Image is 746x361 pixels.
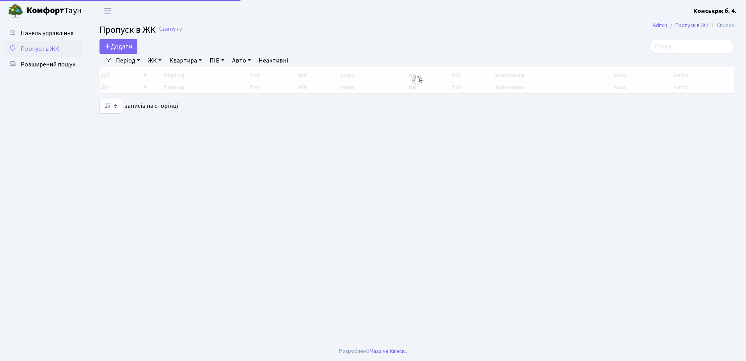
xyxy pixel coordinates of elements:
button: Переключити навігацію [98,4,117,17]
a: Пропуск в ЖК [675,21,709,29]
span: Пропуск в ЖК [21,45,59,53]
div: Розроблено . [339,347,407,356]
select: записів на сторінці [99,99,122,114]
a: Admin [653,21,667,29]
span: Таун [27,4,82,18]
a: Додати [99,39,137,54]
b: Комфорт [27,4,64,17]
b: Консьєрж б. 4. [693,7,737,15]
span: Панель управління [21,29,73,38]
span: Розширений пошук [21,60,75,69]
input: Пошук... [650,39,734,54]
a: Неактивні [256,54,291,67]
li: Список [709,21,734,30]
a: Період [113,54,143,67]
a: Панель управління [4,25,82,41]
a: Massive Kinetic [369,347,406,355]
a: Пропуск в ЖК [4,41,82,57]
a: ЖК [145,54,165,67]
a: Квартира [166,54,205,67]
img: logo.png [8,3,23,19]
a: Розширений пошук [4,57,82,72]
nav: breadcrumb [641,17,746,34]
span: Додати [105,42,132,51]
img: Обробка... [411,74,423,87]
span: Пропуск в ЖК [99,23,156,37]
a: Скинути [159,25,183,33]
label: записів на сторінці [99,99,178,114]
a: ПІБ [206,54,227,67]
a: Консьєрж б. 4. [693,6,737,16]
a: Авто [229,54,254,67]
